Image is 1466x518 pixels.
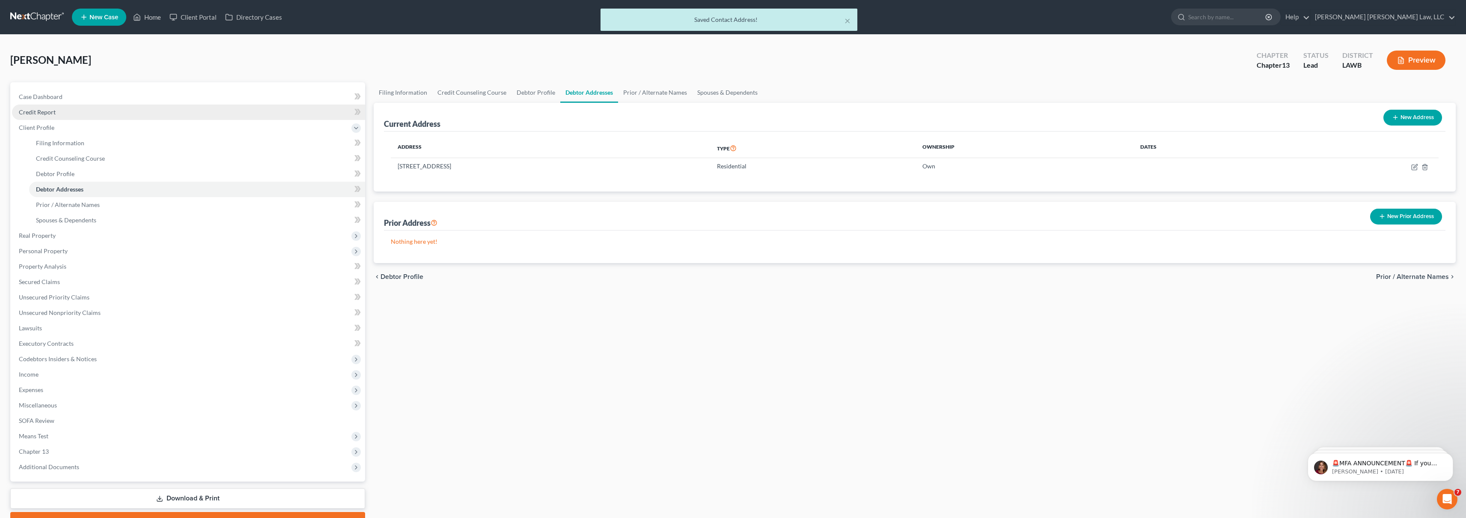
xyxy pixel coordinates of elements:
[511,82,560,103] a: Debtor Profile
[19,263,66,270] span: Property Analysis
[1437,489,1457,509] iframe: Intercom live chat
[36,170,74,177] span: Debtor Profile
[12,413,365,428] a: SOFA Review
[1303,60,1329,70] div: Lead
[916,138,1133,158] th: Ownership
[29,197,365,213] a: Prior / Alternate Names
[19,93,62,100] span: Case Dashboard
[36,216,96,224] span: Spouses & Dependents
[1449,273,1456,280] i: chevron_right
[916,158,1133,174] td: Own
[29,151,365,166] a: Credit Counseling Course
[29,213,365,228] a: Spouses & Dependents
[692,82,763,103] a: Spouses & Dependents
[560,82,618,103] a: Debtor Addresses
[19,401,57,409] span: Miscellaneous
[12,274,365,290] a: Secured Claims
[1342,51,1373,60] div: District
[618,82,692,103] a: Prior / Alternate Names
[1370,209,1442,225] button: New Prior Address
[391,158,710,174] td: [STREET_ADDRESS]
[19,247,68,255] span: Personal Property
[1257,60,1290,70] div: Chapter
[374,273,423,280] button: chevron_left Debtor Profile
[19,108,56,116] span: Credit Report
[12,336,365,351] a: Executory Contracts
[391,138,710,158] th: Address
[12,259,365,274] a: Property Analysis
[374,82,432,103] a: Filing Information
[19,386,43,393] span: Expenses
[1383,110,1442,126] button: New Address
[19,309,101,316] span: Unsecured Nonpriority Claims
[19,463,79,470] span: Additional Documents
[19,293,89,301] span: Unsecured Priority Claims
[1282,61,1290,69] span: 13
[710,138,916,158] th: Type
[1303,51,1329,60] div: Status
[374,273,381,280] i: chevron_left
[1454,489,1461,496] span: 7
[1376,273,1456,280] button: Prior / Alternate Names chevron_right
[384,119,440,129] div: Current Address
[29,166,365,182] a: Debtor Profile
[710,158,916,174] td: Residential
[29,182,365,197] a: Debtor Addresses
[384,218,437,228] div: Prior Address
[12,105,365,120] a: Credit Report
[19,124,54,131] span: Client Profile
[1295,435,1466,495] iframe: Intercom notifications message
[1342,60,1373,70] div: LAWB
[36,201,100,208] span: Prior / Alternate Names
[19,355,97,362] span: Codebtors Insiders & Notices
[19,417,54,424] span: SOFA Review
[12,290,365,305] a: Unsecured Priority Claims
[36,186,83,193] span: Debtor Addresses
[381,273,423,280] span: Debtor Profile
[29,135,365,151] a: Filing Information
[391,237,1439,246] p: Nothing here yet!
[12,320,365,336] a: Lawsuits
[12,89,365,105] a: Case Dashboard
[10,54,91,66] span: [PERSON_NAME]
[19,232,56,239] span: Real Property
[432,82,511,103] a: Credit Counseling Course
[19,432,48,440] span: Means Test
[10,488,365,509] a: Download & Print
[1257,51,1290,60] div: Chapter
[607,15,850,24] div: Saved Contact Address!
[19,324,42,332] span: Lawsuits
[36,155,105,162] span: Credit Counseling Course
[1376,273,1449,280] span: Prior / Alternate Names
[12,305,365,320] a: Unsecured Nonpriority Claims
[19,371,39,378] span: Income
[36,139,84,147] span: Filing Information
[19,278,60,285] span: Secured Claims
[1133,138,1276,158] th: Dates
[19,448,49,455] span: Chapter 13
[1387,51,1445,70] button: Preview
[19,340,74,347] span: Executory Contracts
[845,15,850,26] button: ×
